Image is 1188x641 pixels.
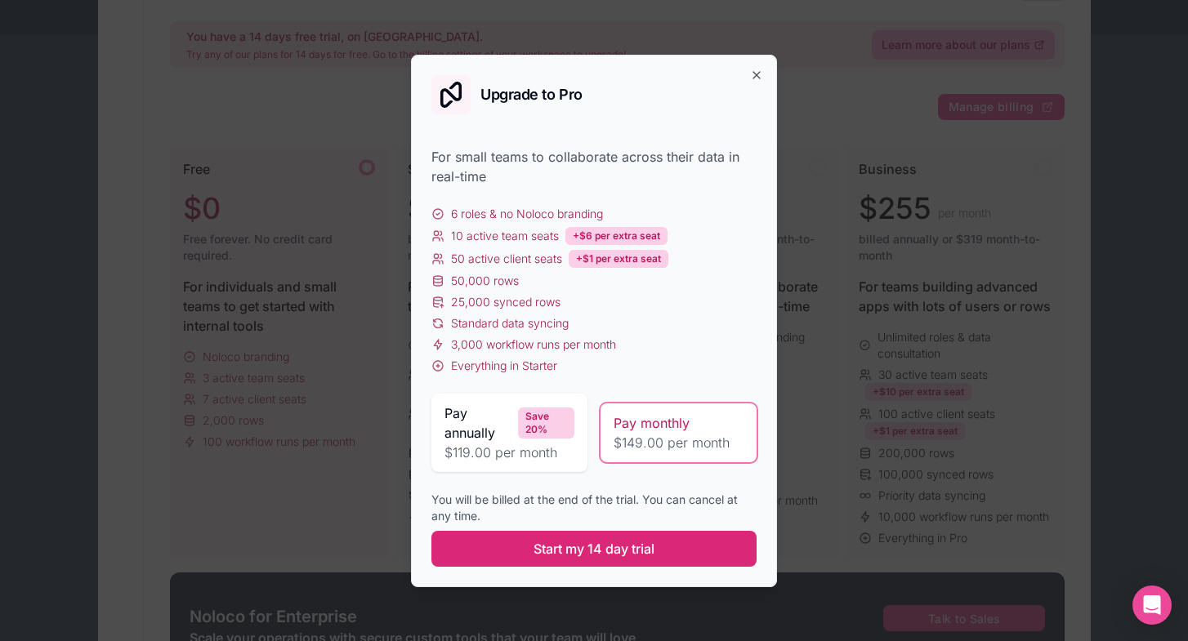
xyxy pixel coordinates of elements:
[451,358,557,374] span: Everything in Starter
[569,250,668,268] div: +$1 per extra seat
[518,407,574,438] div: Save 20%
[451,251,562,267] span: 50 active client seats
[451,336,616,353] span: 3,000 workflow runs per month
[614,433,744,452] span: $149.00 per month
[480,87,583,102] h2: Upgrade to Pro
[451,228,559,244] span: 10 active team seats
[451,273,519,289] span: 50,000 rows
[565,227,668,245] div: +$6 per extra seat
[614,413,690,433] span: Pay monthly
[451,206,603,222] span: 6 roles & no Noloco branding
[444,443,574,462] span: $119.00 per month
[431,531,757,567] button: Start my 14 day trial
[534,539,654,559] span: Start my 14 day trial
[451,294,561,310] span: 25,000 synced rows
[444,403,511,443] span: Pay annually
[431,492,757,524] div: You will be billed at the end of the trial. You can cancel at any time.
[451,315,569,332] span: Standard data syncing
[431,147,757,186] div: For small teams to collaborate across their data in real-time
